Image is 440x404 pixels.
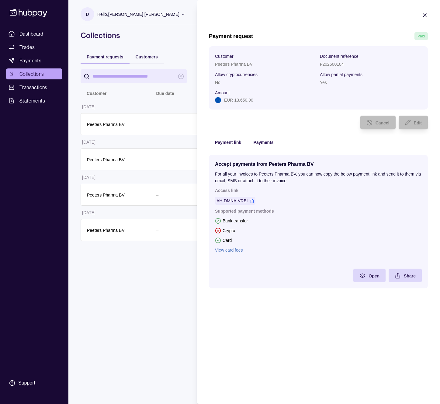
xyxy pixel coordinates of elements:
[217,197,248,204] a: AH-DMNA-VREI
[215,171,422,184] p: For all your invoices to Peeters Pharma BV, you can now copy the below payment link and send it t...
[253,140,273,145] span: Payments
[320,54,359,59] p: Document reference
[404,273,416,278] span: Share
[224,97,253,103] p: EUR 13,650.00
[360,116,396,129] button: Cancel
[223,227,235,234] p: Crypto
[417,34,425,38] span: Paid
[215,140,241,145] span: Payment link
[369,273,379,278] span: Open
[376,120,390,125] span: Cancel
[414,120,422,125] span: Edit
[223,218,248,224] p: Bank transfer
[320,80,327,85] p: Yes
[215,187,422,194] p: Access link
[215,54,234,59] p: Customer
[399,116,428,129] button: Edit
[215,161,422,168] p: Accept payments from Peeters Pharma BV
[320,62,344,67] p: F202500104
[215,72,258,77] p: Allow cryptocurrencies
[215,97,221,103] img: eu
[223,237,232,244] p: Card
[209,33,253,40] h1: Payment request
[215,247,422,253] a: View card fees
[215,208,422,214] p: Supported payment methods
[215,90,230,95] p: Amount
[215,62,253,67] p: Peeters Pharma BV
[215,80,220,85] p: No
[389,269,422,282] button: Share
[353,269,386,282] a: Open
[320,72,362,77] p: Allow partial payments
